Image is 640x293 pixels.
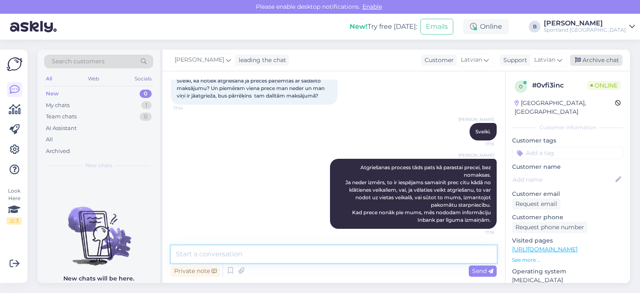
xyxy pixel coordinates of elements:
[512,276,623,285] p: [MEDICAL_DATA]
[512,213,623,222] p: Customer phone
[519,83,522,90] span: 0
[345,164,492,223] span: Atgriešanas process tāds pats kā parastai precei, bez nomaksas. Ja neder izmērs, to ir iespējams ...
[177,78,326,99] span: Sveiki, ka notiek atgriešana ja preces paņemtas ar sadalīto maksājumu? Un piemēram viena prece ma...
[350,23,367,30] b: New!
[140,90,152,98] div: 0
[44,73,54,84] div: All
[512,190,623,198] p: Customer email
[350,22,417,32] div: Try free [DATE]:
[512,222,587,233] div: Request phone number
[512,236,623,245] p: Visited pages
[171,265,220,277] div: Private note
[461,55,482,65] span: Latvian
[512,267,623,276] p: Operating system
[46,113,77,121] div: Team chats
[570,55,622,66] div: Archive chat
[587,81,621,90] span: Online
[463,229,494,235] span: 17:16
[235,56,286,65] div: leading the chat
[544,20,635,33] a: [PERSON_NAME]Sportland [GEOGRAPHIC_DATA]
[500,56,527,65] div: Support
[529,21,540,33] div: B
[512,147,623,159] input: Add a tag
[52,57,105,66] span: Search customers
[458,152,494,158] span: [PERSON_NAME]
[46,90,59,98] div: New
[532,80,587,90] div: # 0vfi3inc
[512,175,614,184] input: Add name
[534,55,555,65] span: Latvian
[544,27,626,33] div: Sportland [GEOGRAPHIC_DATA]
[46,101,70,110] div: My chats
[63,274,134,283] p: New chats will be here.
[458,116,494,123] span: [PERSON_NAME]
[360,3,385,10] span: Enable
[515,99,615,116] div: [GEOGRAPHIC_DATA], [GEOGRAPHIC_DATA]
[7,56,22,72] img: Askly Logo
[475,128,491,135] span: Sveiki.
[175,55,224,65] span: [PERSON_NAME]
[140,113,152,121] div: 0
[46,135,53,144] div: All
[37,192,160,267] img: No chats
[85,162,112,169] span: New chats
[420,19,453,35] button: Emails
[86,73,101,84] div: Web
[46,124,77,133] div: AI Assistant
[512,136,623,145] p: Customer tags
[463,141,494,147] span: 17:15
[173,105,205,111] span: 17:14
[512,163,623,171] p: Customer name
[472,267,493,275] span: Send
[141,101,152,110] div: 1
[544,20,626,27] div: [PERSON_NAME]
[512,256,623,264] p: See more ...
[463,19,509,34] div: Online
[512,245,577,253] a: [URL][DOMAIN_NAME]
[512,124,623,131] div: Customer information
[133,73,153,84] div: Socials
[46,147,70,155] div: Archived
[7,187,22,225] div: Look Here
[512,198,560,210] div: Request email
[421,56,454,65] div: Customer
[7,217,22,225] div: 2 / 3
